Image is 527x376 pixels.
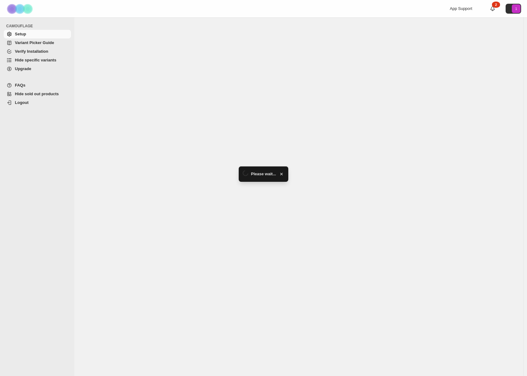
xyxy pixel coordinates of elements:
span: Logout [15,100,29,105]
span: Avatar with initials 1 [512,4,520,13]
span: Please wait... [251,171,276,177]
div: 2 [492,2,500,8]
span: Upgrade [15,66,31,71]
span: Setup [15,32,26,36]
a: Variant Picker Guide [4,38,71,47]
text: 1 [515,7,517,11]
a: Hide sold out products [4,90,71,98]
a: Setup [4,30,71,38]
span: FAQs [15,83,25,87]
a: Verify Installation [4,47,71,56]
span: Variant Picker Guide [15,40,54,45]
span: App Support [450,6,472,11]
span: Hide sold out products [15,92,59,96]
span: Hide specific variants [15,58,56,62]
img: Camouflage [5,0,36,17]
span: Verify Installation [15,49,48,54]
a: Hide specific variants [4,56,71,65]
span: CAMOUFLAGE [6,24,71,29]
a: Logout [4,98,71,107]
a: 2 [489,6,496,12]
button: Avatar with initials 1 [506,4,521,14]
a: Upgrade [4,65,71,73]
a: FAQs [4,81,71,90]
